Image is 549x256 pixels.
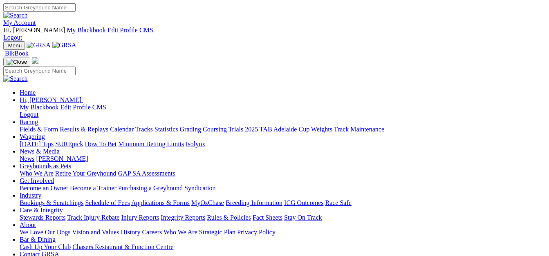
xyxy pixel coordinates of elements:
[20,104,546,118] div: Hi, [PERSON_NAME]
[20,214,65,221] a: Stewards Reports
[253,214,282,221] a: Fact Sheets
[20,148,60,155] a: News & Media
[139,27,153,33] a: CMS
[284,199,323,206] a: ICG Outcomes
[20,155,546,163] div: News & Media
[20,207,63,214] a: Care & Integrity
[20,185,546,192] div: Get Involved
[3,41,25,50] button: Toggle navigation
[20,243,546,251] div: Bar & Dining
[92,104,106,111] a: CMS
[131,199,190,206] a: Applications & Forms
[228,126,243,133] a: Trials
[118,185,183,191] a: Purchasing a Greyhound
[7,59,27,65] img: Close
[142,229,162,236] a: Careers
[199,229,235,236] a: Strategic Plan
[245,126,309,133] a: 2025 TAB Adelaide Cup
[20,229,70,236] a: We Love Our Dogs
[334,126,384,133] a: Track Maintenance
[121,229,140,236] a: History
[3,19,36,26] a: My Account
[3,3,76,12] input: Search
[20,185,68,191] a: Become an Owner
[3,27,546,41] div: My Account
[72,243,173,250] a: Chasers Restaurant & Function Centre
[20,170,546,177] div: Greyhounds as Pets
[3,12,28,19] img: Search
[85,140,117,147] a: How To Bet
[3,67,76,75] input: Search
[20,96,83,103] a: Hi, [PERSON_NAME]
[325,199,351,206] a: Race Safe
[118,170,175,177] a: GAP SA Assessments
[20,192,41,199] a: Industry
[52,42,76,49] img: GRSA
[20,229,546,236] div: About
[55,170,117,177] a: Retire Your Greyhound
[8,42,22,49] span: Menu
[207,214,251,221] a: Rules & Policies
[61,104,91,111] a: Edit Profile
[20,214,546,221] div: Care & Integrity
[32,57,38,64] img: logo-grsa-white.png
[284,214,322,221] a: Stay On Track
[67,214,119,221] a: Track Injury Rebate
[20,126,546,133] div: Racing
[118,140,184,147] a: Minimum Betting Limits
[20,163,71,169] a: Greyhounds as Pets
[186,140,205,147] a: Isolynx
[20,243,71,250] a: Cash Up Your Club
[20,104,59,111] a: My Blackbook
[36,155,88,162] a: [PERSON_NAME]
[60,126,108,133] a: Results & Replays
[3,50,29,57] a: BlkBook
[67,27,106,33] a: My Blackbook
[155,126,178,133] a: Statistics
[20,96,81,103] span: Hi, [PERSON_NAME]
[3,75,28,82] img: Search
[203,126,227,133] a: Coursing
[20,118,38,125] a: Racing
[180,126,201,133] a: Grading
[108,27,138,33] a: Edit Profile
[27,42,51,49] img: GRSA
[20,133,45,140] a: Wagering
[20,177,54,184] a: Get Involved
[20,170,54,177] a: Who We Are
[110,126,134,133] a: Calendar
[70,185,117,191] a: Become a Trainer
[72,229,119,236] a: Vision and Values
[20,111,38,118] a: Logout
[135,126,153,133] a: Tracks
[311,126,332,133] a: Weights
[237,229,276,236] a: Privacy Policy
[20,89,36,96] a: Home
[3,58,30,67] button: Toggle navigation
[20,199,546,207] div: Industry
[226,199,282,206] a: Breeding Information
[20,126,58,133] a: Fields & Form
[20,140,546,148] div: Wagering
[121,214,159,221] a: Injury Reports
[3,27,65,33] span: Hi, [PERSON_NAME]
[20,140,54,147] a: [DATE] Tips
[191,199,224,206] a: MyOzChase
[55,140,83,147] a: SUREpick
[164,229,197,236] a: Who We Are
[20,199,83,206] a: Bookings & Scratchings
[20,155,34,162] a: News
[5,50,29,57] span: BlkBook
[161,214,205,221] a: Integrity Reports
[184,185,215,191] a: Syndication
[20,236,56,243] a: Bar & Dining
[3,34,22,41] a: Logout
[85,199,130,206] a: Schedule of Fees
[20,221,36,228] a: About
